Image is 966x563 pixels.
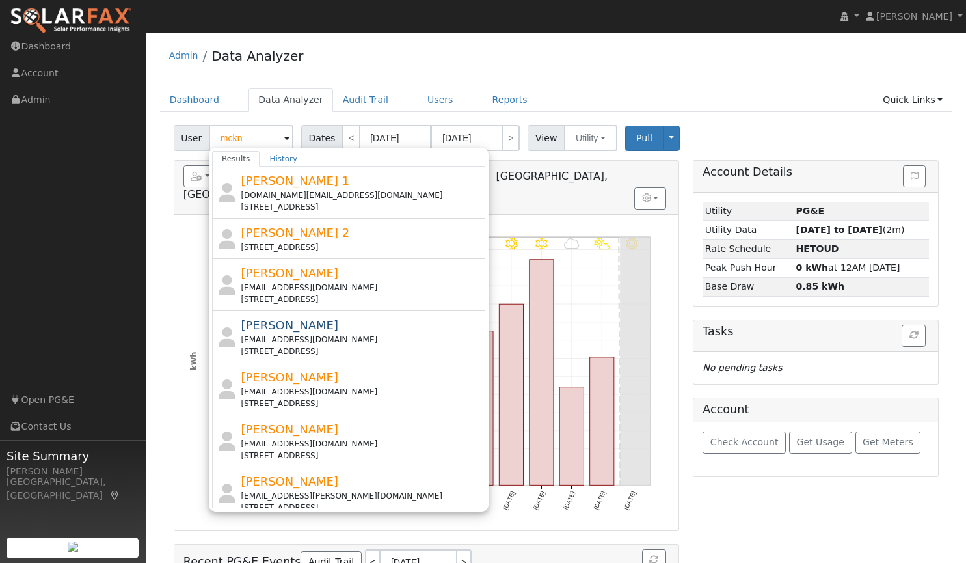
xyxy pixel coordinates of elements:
div: [STREET_ADDRESS] [241,294,482,305]
div: [DOMAIN_NAME][EMAIL_ADDRESS][DOMAIN_NAME] [241,189,482,201]
span: Check Account [710,437,779,447]
span: [PERSON_NAME] [876,11,952,21]
a: Data Analyzer [248,88,333,112]
span: [PERSON_NAME] [241,318,338,332]
td: at 12AM [DATE] [794,258,929,277]
img: SolarFax [10,7,132,34]
a: Dashboard [160,88,230,112]
button: Get Usage [789,432,852,454]
span: Site Summary [7,447,139,465]
span: View [528,125,565,151]
strong: [DATE] to [DATE] [796,225,882,235]
text: [DATE] [623,490,637,511]
span: Get Meters [863,437,913,447]
div: [STREET_ADDRESS] [241,502,482,514]
span: [PERSON_NAME] [241,422,338,436]
img: retrieve [68,542,78,552]
div: [STREET_ADDRESS] [241,450,482,461]
h5: Tasks [703,325,929,338]
div: [GEOGRAPHIC_DATA], [GEOGRAPHIC_DATA] [7,475,139,502]
text: [DATE] [562,490,577,511]
td: Base Draw [703,277,794,296]
a: Quick Links [873,88,952,112]
i: 9/23 - Clear [535,238,548,250]
a: Data Analyzer [211,48,303,64]
rect: onclick="" [559,387,584,486]
rect: onclick="" [469,331,493,486]
strong: 0 kWh [796,262,828,273]
div: [STREET_ADDRESS] [241,398,482,409]
div: [EMAIL_ADDRESS][PERSON_NAME][DOMAIN_NAME] [241,490,482,502]
span: [PERSON_NAME] 1 [241,174,349,187]
span: Get Usage [797,437,844,447]
text: [DATE] [592,490,607,511]
strong: ID: 17339818, authorized: 09/27/25 [796,206,824,216]
rect: onclick="" [590,357,614,486]
div: [EMAIL_ADDRESS][DOMAIN_NAME] [241,334,482,346]
strong: D [796,243,839,254]
span: (2m) [796,225,904,235]
i: No pending tasks [703,363,782,373]
i: 9/24 - MostlyCloudy [564,238,580,250]
a: Users [418,88,463,112]
span: [PERSON_NAME] 2 [241,226,349,240]
strong: 0.85 kWh [796,281,844,292]
div: [EMAIL_ADDRESS][DOMAIN_NAME] [241,282,482,294]
td: Peak Push Hour [703,258,794,277]
td: Utility [703,202,794,221]
h5: Account [703,403,749,416]
a: Map [109,490,121,501]
span: [PERSON_NAME] [241,266,338,280]
div: [STREET_ADDRESS] [241,346,482,357]
span: Dates [301,125,343,151]
span: [PERSON_NAME] [241,474,338,488]
span: User [174,125,209,151]
button: Get Meters [855,432,921,454]
td: Utility Data [703,221,794,240]
button: Refresh [902,325,926,347]
a: > [502,125,520,151]
td: Rate Schedule [703,240,794,258]
text: [DATE] [531,490,546,511]
button: Check Account [703,432,786,454]
button: Utility [564,125,617,151]
text: kWh [189,351,198,370]
i: 9/22 - Clear [505,238,518,250]
div: [STREET_ADDRESS] [241,241,482,253]
div: [EMAIL_ADDRESS][DOMAIN_NAME] [241,386,482,398]
button: Pull [625,126,664,151]
h5: Account Details [703,165,929,179]
i: 9/25 - PartlyCloudy [594,238,610,250]
div: [PERSON_NAME] [7,465,139,478]
a: Audit Trail [333,88,398,112]
div: [EMAIL_ADDRESS][DOMAIN_NAME] [241,438,482,450]
rect: onclick="" [530,260,554,486]
rect: onclick="" [499,304,523,485]
a: Login As (last Never) [476,169,490,182]
a: Results [212,151,260,167]
text: [DATE] [502,490,517,511]
span: Pull [636,133,652,143]
a: Admin [169,50,198,61]
span: [PERSON_NAME] [241,370,338,384]
a: History [260,151,307,167]
input: Select a User [209,125,293,151]
div: [STREET_ADDRESS] [241,201,482,213]
button: Issue History [903,165,926,187]
a: Reports [483,88,537,112]
a: < [342,125,360,151]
